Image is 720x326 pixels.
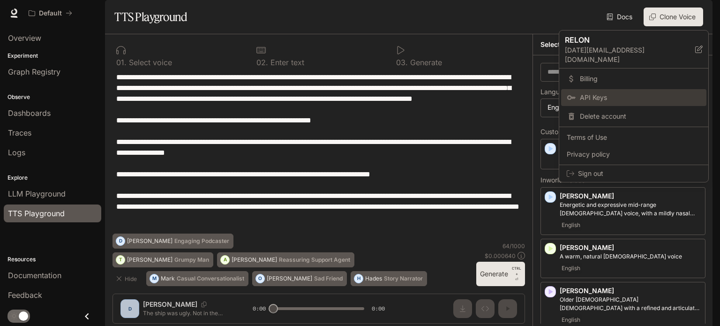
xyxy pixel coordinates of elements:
[567,133,701,142] span: Terms of Use
[565,45,695,64] p: [DATE][EMAIL_ADDRESS][DOMAIN_NAME]
[561,108,706,125] div: Delete account
[578,169,701,178] span: Sign out
[580,112,701,121] span: Delete account
[559,30,708,68] div: RELON[DATE][EMAIL_ADDRESS][DOMAIN_NAME]
[567,150,701,159] span: Privacy policy
[561,129,706,146] a: Terms of Use
[580,74,701,83] span: Billing
[561,70,706,87] a: Billing
[565,34,680,45] p: RELON
[561,89,706,106] a: API Keys
[561,146,706,163] a: Privacy policy
[580,93,701,102] span: API Keys
[559,165,708,182] div: Sign out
